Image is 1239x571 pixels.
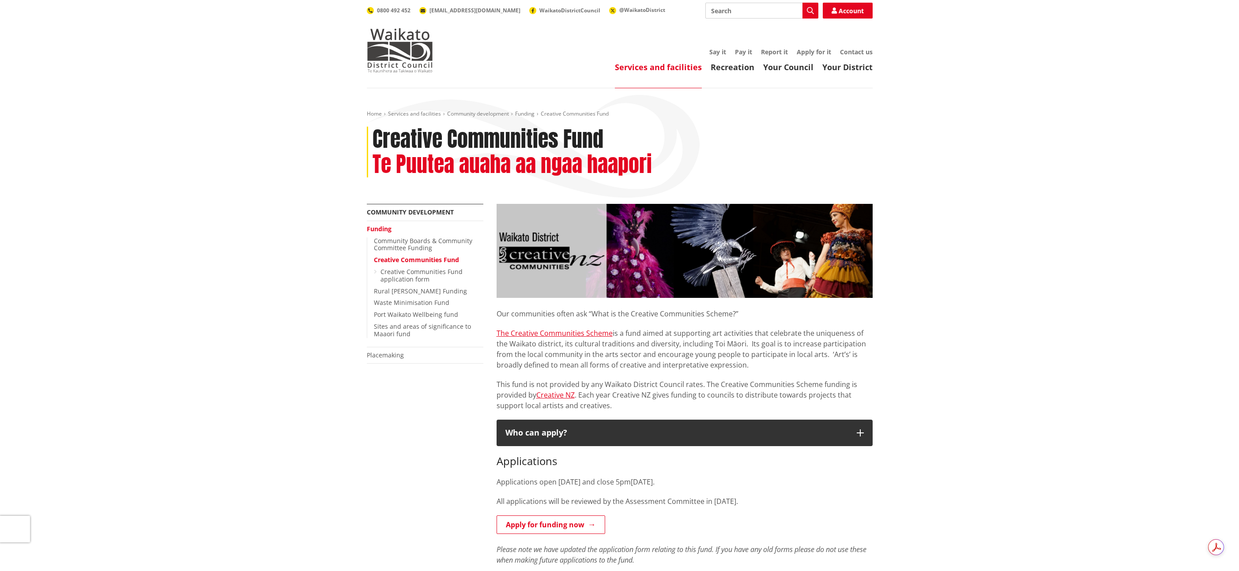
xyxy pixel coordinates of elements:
[447,110,509,117] a: Community development
[380,267,463,283] a: Creative Communities Fund application form
[374,322,471,338] a: Sites and areas of significance to Maaori fund
[497,328,613,338] a: The Creative Communities Scheme
[705,3,818,19] input: Search input
[374,298,449,307] a: Waste Minimisation Fund
[367,110,382,117] a: Home
[419,7,520,14] a: [EMAIL_ADDRESS][DOMAIN_NAME]
[823,3,873,19] a: Account
[515,110,535,117] a: Funding
[735,48,752,56] a: Pay it
[388,110,441,117] a: Services and facilities
[367,351,404,359] a: Placemaking
[529,7,600,14] a: WaikatoDistrictCouncil
[497,328,873,370] p: is a fund aimed at supporting art activities that celebrate the uniqueness of the Waikato distric...
[497,298,873,319] p: Our communities often ask “What is the Creative Communities Scheme?”
[497,379,873,411] p: This fund is not provided by any Waikato District Council rates. The Creative Communities Scheme ...
[429,7,520,14] span: [EMAIL_ADDRESS][DOMAIN_NAME]
[536,390,575,400] a: Creative NZ
[377,7,410,14] span: 0800 492 452
[505,428,848,437] h2: Who can apply?
[374,237,472,252] a: Community Boards & Community Committee Funding
[619,6,665,14] span: @WaikatoDistrict
[497,545,866,565] em: Please note we have updated the application form relating to this fund. If you have any old forms...
[761,48,788,56] a: Report it
[374,310,458,319] a: Port Waikato Wellbeing fund
[497,496,873,507] p: All applications will be reviewed by the Assessment Committee in [DATE].
[822,62,873,72] a: Your District
[367,208,454,216] a: Community development
[373,127,603,152] h1: Creative Communities Fund
[711,62,754,72] a: Recreation
[373,152,652,177] h2: Te Puutea auaha aa ngaa haapori
[374,287,467,295] a: Rural [PERSON_NAME] Funding
[709,48,726,56] a: Say it
[367,28,433,72] img: Waikato District Council - Te Kaunihera aa Takiwaa o Waikato
[497,204,873,298] img: Creative Communities Banner
[497,455,873,468] h3: Applications
[763,62,813,72] a: Your Council
[367,225,392,233] a: Funding
[497,477,873,487] p: Applications open [DATE] and close 5pm[DATE].
[497,420,873,446] button: Who can apply?
[367,110,873,118] nav: breadcrumb
[541,110,609,117] span: Creative Communities Fund
[539,7,600,14] span: WaikatoDistrictCouncil
[367,7,410,14] a: 0800 492 452
[840,48,873,56] a: Contact us
[497,515,605,534] a: Apply for funding now
[797,48,831,56] a: Apply for it
[374,255,459,264] a: Creative Communities Fund
[615,62,702,72] a: Services and facilities
[609,6,665,14] a: @WaikatoDistrict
